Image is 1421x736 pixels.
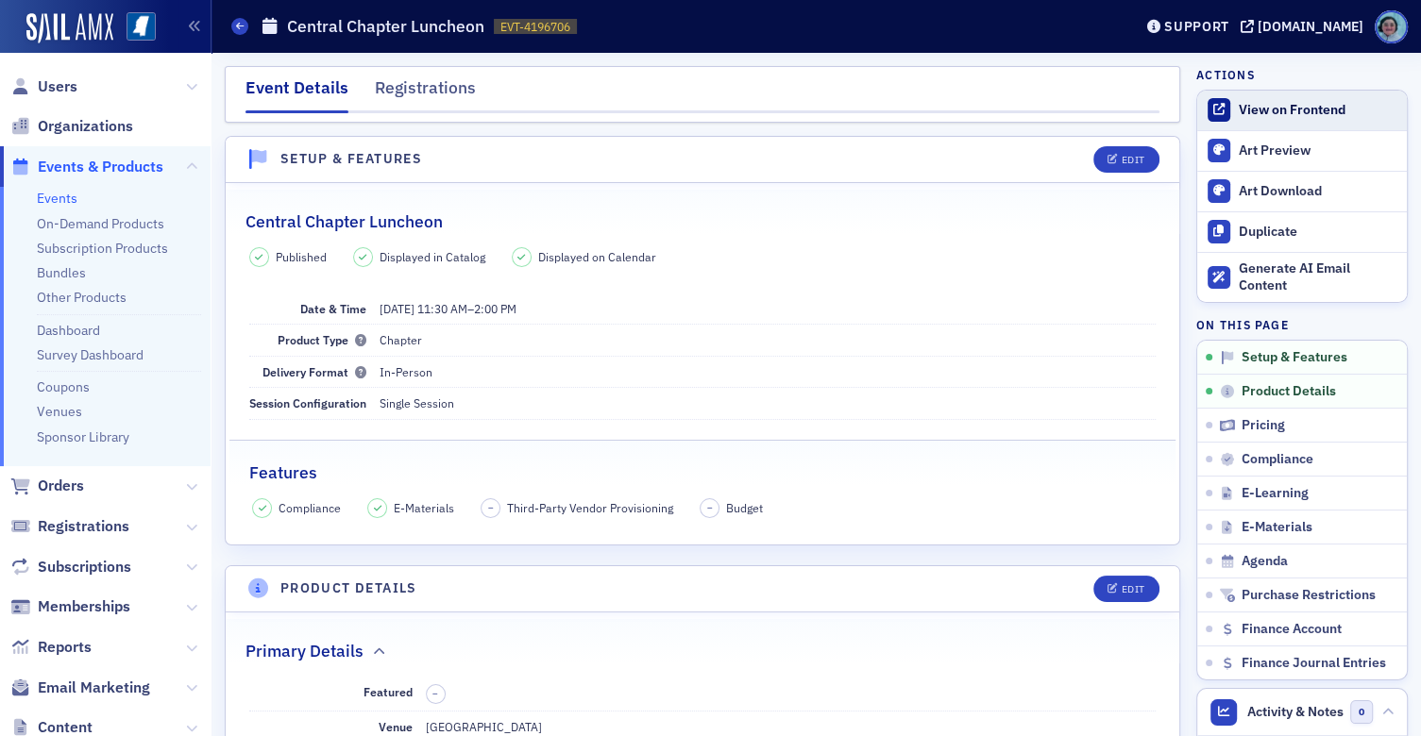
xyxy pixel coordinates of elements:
div: Generate AI Email Content [1239,260,1397,293]
a: On-Demand Products [37,215,164,232]
a: Orders [10,476,84,496]
a: View on Frontend [1197,91,1407,130]
span: Agenda [1242,553,1288,570]
span: Single Session [380,395,454,410]
a: Subscriptions [10,557,131,577]
a: View Homepage [113,12,156,44]
div: Edit [1121,155,1144,165]
h1: Central Chapter Luncheon [287,15,484,38]
span: E-Learning [1242,485,1309,502]
span: Activity & Notes [1247,702,1344,722]
span: In-Person [380,364,432,379]
span: Compliance [279,499,341,516]
span: Setup & Features [1242,349,1347,366]
span: – [432,687,438,700]
div: Duplicate [1239,224,1397,241]
span: Featured [364,684,413,699]
span: Email Marketing [38,677,150,698]
a: Survey Dashboard [37,346,144,363]
span: Events & Products [38,157,163,177]
span: Registrations [38,516,129,537]
a: Bundles [37,264,86,281]
div: View on Frontend [1239,102,1397,119]
span: Chapter [380,332,422,347]
h4: Product Details [280,578,417,598]
a: Events & Products [10,157,163,177]
span: Date & Time [300,301,366,316]
a: Venues [37,403,82,420]
h4: Setup & Features [280,149,422,169]
span: Orders [38,476,84,496]
h2: Features [249,460,317,485]
span: Pricing [1242,417,1285,434]
span: Third-Party Vendor Provisioning [507,499,673,516]
button: Duplicate [1197,211,1407,252]
span: EVT-4196706 [500,19,570,35]
a: Memberships [10,596,130,617]
span: Memberships [38,596,130,617]
span: Session Configuration [249,395,366,410]
div: Registrations [375,75,476,110]
button: [DOMAIN_NAME] [1241,20,1370,33]
a: Users [10,76,77,97]
h4: On this page [1196,316,1408,333]
span: Venue [379,719,413,734]
span: Budget [726,499,763,516]
a: Coupons [37,378,90,395]
button: Edit [1093,576,1159,602]
span: – [488,501,494,514]
a: Email Marketing [10,677,150,698]
div: Art Download [1239,183,1397,200]
img: SailAMX [26,13,113,43]
time: 11:30 AM [417,301,467,316]
span: [GEOGRAPHIC_DATA] [426,719,542,734]
span: Product Details [1242,383,1336,400]
img: SailAMX [127,12,156,42]
button: Edit [1093,146,1159,173]
h2: Central Chapter Luncheon [245,209,443,234]
a: Organizations [10,116,133,137]
a: Sponsor Library [37,428,129,445]
span: Organizations [38,116,133,137]
span: Published [276,248,327,265]
span: Reports [38,637,92,658]
div: Event Details [245,75,348,113]
a: Other Products [37,289,127,306]
h2: Primary Details [245,639,364,663]
a: Subscription Products [37,240,168,257]
span: E-Materials [1242,519,1312,536]
span: Finance Journal Entries [1242,655,1386,672]
a: Dashboard [37,322,100,339]
a: Reports [10,637,92,658]
span: Profile [1375,10,1408,43]
span: [DATE] [380,301,414,316]
span: Users [38,76,77,97]
div: [DOMAIN_NAME] [1258,18,1363,35]
span: Purchase Restrictions [1242,587,1376,604]
button: Generate AI Email Content [1197,252,1407,303]
span: Compliance [1242,451,1313,468]
span: Delivery Format [262,364,366,379]
div: Support [1164,18,1229,35]
span: Displayed in Catalog [380,248,485,265]
span: – [707,501,713,514]
span: Subscriptions [38,557,131,577]
div: Art Preview [1239,142,1397,159]
span: Product Type [278,332,366,347]
a: Registrations [10,516,129,537]
span: Displayed on Calendar [538,248,656,265]
time: 2:00 PM [474,301,516,316]
a: Events [37,190,77,207]
span: E-Materials [394,499,454,516]
span: Finance Account [1242,621,1342,638]
div: Edit [1121,584,1144,594]
span: – [380,301,516,316]
a: Art Download [1197,171,1407,211]
span: 0 [1350,700,1374,724]
h4: Actions [1196,66,1255,83]
a: Art Preview [1197,131,1407,171]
